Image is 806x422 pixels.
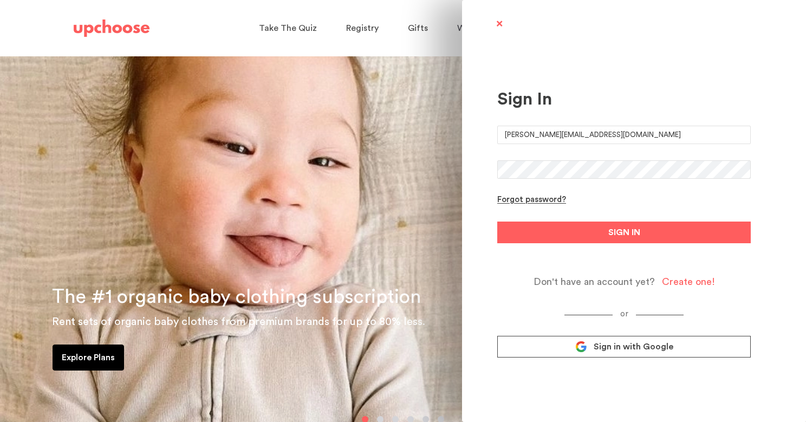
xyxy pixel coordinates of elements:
[497,126,751,144] input: E-mail
[497,222,751,243] button: SIGN IN
[497,195,566,205] div: Forgot password?
[497,336,751,358] a: Sign in with Google
[594,341,673,352] span: Sign in with Google
[613,310,636,318] span: or
[608,226,640,239] span: SIGN IN
[662,276,715,288] div: Create one!
[534,276,655,288] span: Don't have an account yet?
[497,89,751,109] div: Sign In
